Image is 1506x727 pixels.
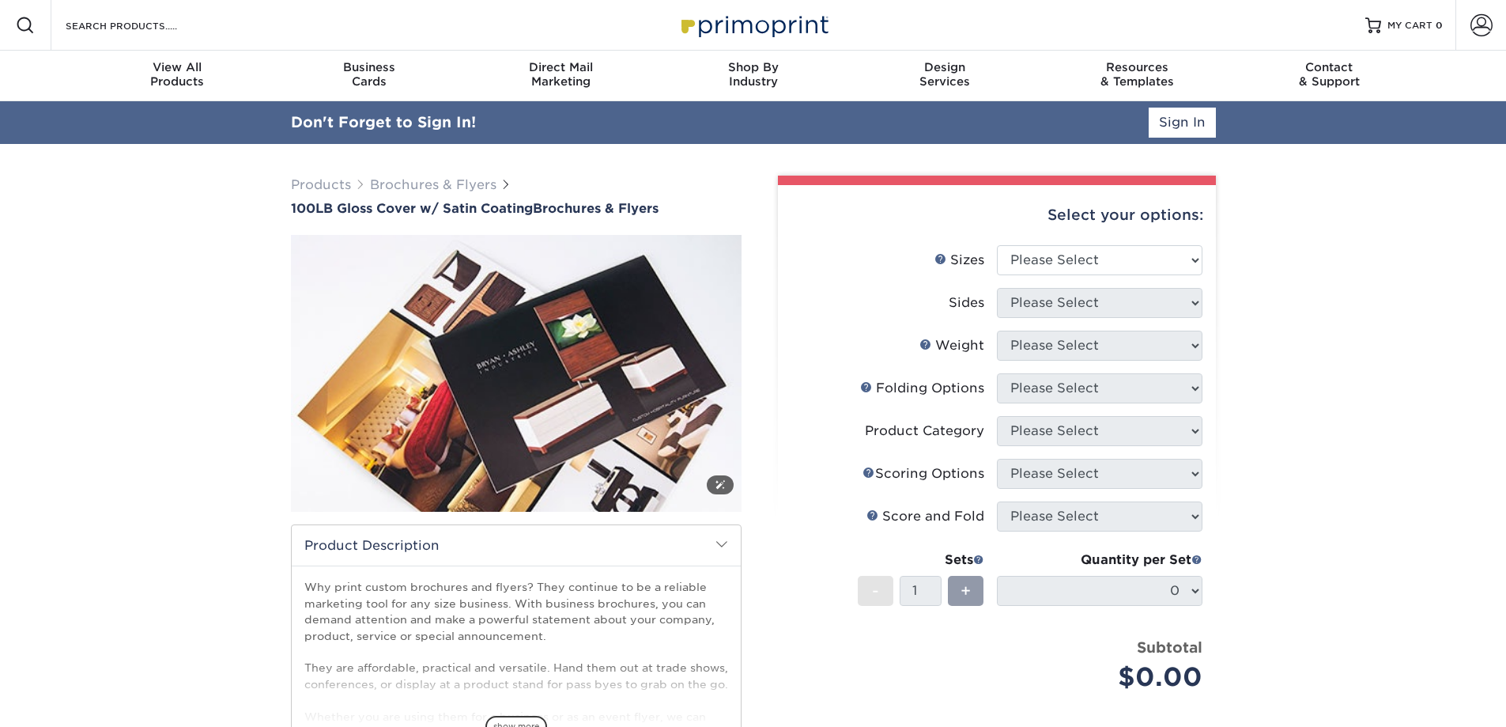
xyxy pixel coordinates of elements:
span: Shop By [657,60,849,74]
a: Contact& Support [1233,51,1425,101]
div: Score and Fold [866,507,984,526]
span: 0 [1436,20,1443,31]
div: Scoring Options [862,464,984,483]
a: View AllProducts [81,51,274,101]
a: Products [291,177,351,192]
span: 100LB Gloss Cover w/ Satin Coating [291,201,533,216]
a: Sign In [1149,108,1216,138]
a: Resources& Templates [1041,51,1233,101]
img: Primoprint [674,8,832,42]
div: Sides [949,293,984,312]
div: Select your options: [791,185,1203,245]
input: SEARCH PRODUCTS..... [64,16,218,35]
span: Resources [1041,60,1233,74]
div: Industry [657,60,849,89]
a: Direct MailMarketing [465,51,657,101]
img: 100LB Gloss Cover<br/>w/ Satin Coating 01 [291,218,742,529]
span: + [961,579,971,603]
a: BusinessCards [273,51,465,101]
div: & Templates [1041,60,1233,89]
div: $0.00 [1009,658,1202,696]
div: Sets [858,551,984,570]
div: Weight [919,336,984,355]
h1: Brochures & Flyers [291,201,742,216]
span: MY CART [1387,19,1432,32]
span: - [872,579,879,603]
div: Don't Forget to Sign In! [291,112,476,134]
div: Marketing [465,60,657,89]
div: Product Category [865,422,984,441]
span: View All [81,60,274,74]
span: Contact [1233,60,1425,74]
div: Services [849,60,1041,89]
a: Brochures & Flyers [370,177,496,192]
a: 100LB Gloss Cover w/ Satin CoatingBrochures & Flyers [291,201,742,216]
div: Cards [273,60,465,89]
div: Products [81,60,274,89]
div: & Support [1233,60,1425,89]
div: Sizes [934,251,984,270]
h2: Product Description [292,525,741,566]
a: Shop ByIndustry [657,51,849,101]
div: Folding Options [860,379,984,398]
span: Direct Mail [465,60,657,74]
div: Quantity per Set [997,551,1202,570]
span: Design [849,60,1041,74]
span: Business [273,60,465,74]
strong: Subtotal [1137,638,1202,656]
a: DesignServices [849,51,1041,101]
